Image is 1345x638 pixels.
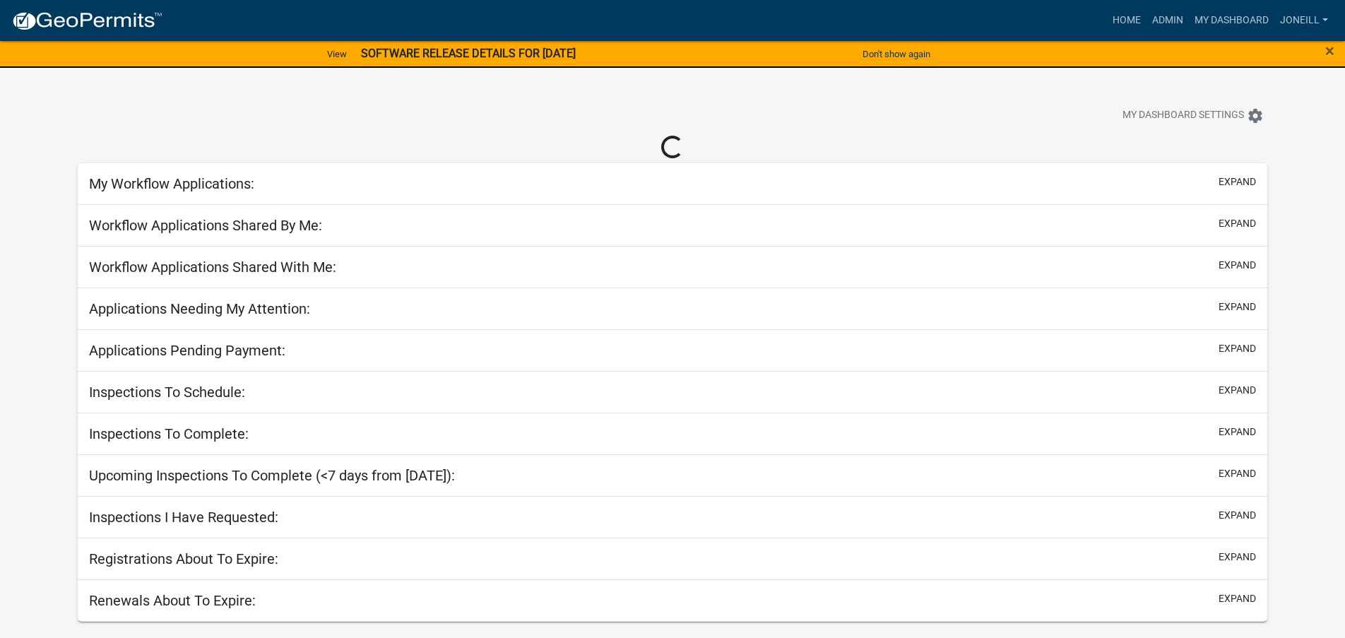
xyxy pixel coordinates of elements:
button: expand [1219,508,1256,523]
button: expand [1219,341,1256,356]
button: expand [1219,425,1256,439]
h5: Applications Needing My Attention: [89,300,310,317]
h5: Upcoming Inspections To Complete (<7 days from [DATE]): [89,467,455,484]
button: My Dashboard Settingssettings [1111,102,1275,129]
span: My Dashboard Settings [1122,107,1244,124]
a: Home [1107,7,1146,34]
h5: Inspections I Have Requested: [89,509,278,526]
a: Admin [1146,7,1189,34]
strong: SOFTWARE RELEASE DETAILS FOR [DATE] [361,47,576,60]
i: settings [1247,107,1264,124]
h5: Workflow Applications Shared By Me: [89,217,322,234]
a: joneill [1274,7,1334,34]
button: expand [1219,550,1256,565]
button: expand [1219,175,1256,189]
h5: Inspections To Complete: [89,425,249,442]
a: View [321,42,352,66]
h5: My Workflow Applications: [89,175,254,192]
h5: Workflow Applications Shared With Me: [89,259,336,276]
span: × [1325,41,1334,61]
h5: Inspections To Schedule: [89,384,245,401]
button: expand [1219,300,1256,314]
button: Don't show again [857,42,936,66]
h5: Registrations About To Expire: [89,550,278,567]
button: expand [1219,258,1256,273]
button: expand [1219,591,1256,606]
a: My Dashboard [1189,7,1274,34]
button: Close [1325,42,1334,59]
button: expand [1219,216,1256,231]
h5: Renewals About To Expire: [89,592,256,609]
button: expand [1219,383,1256,398]
button: expand [1219,466,1256,481]
h5: Applications Pending Payment: [89,342,285,359]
